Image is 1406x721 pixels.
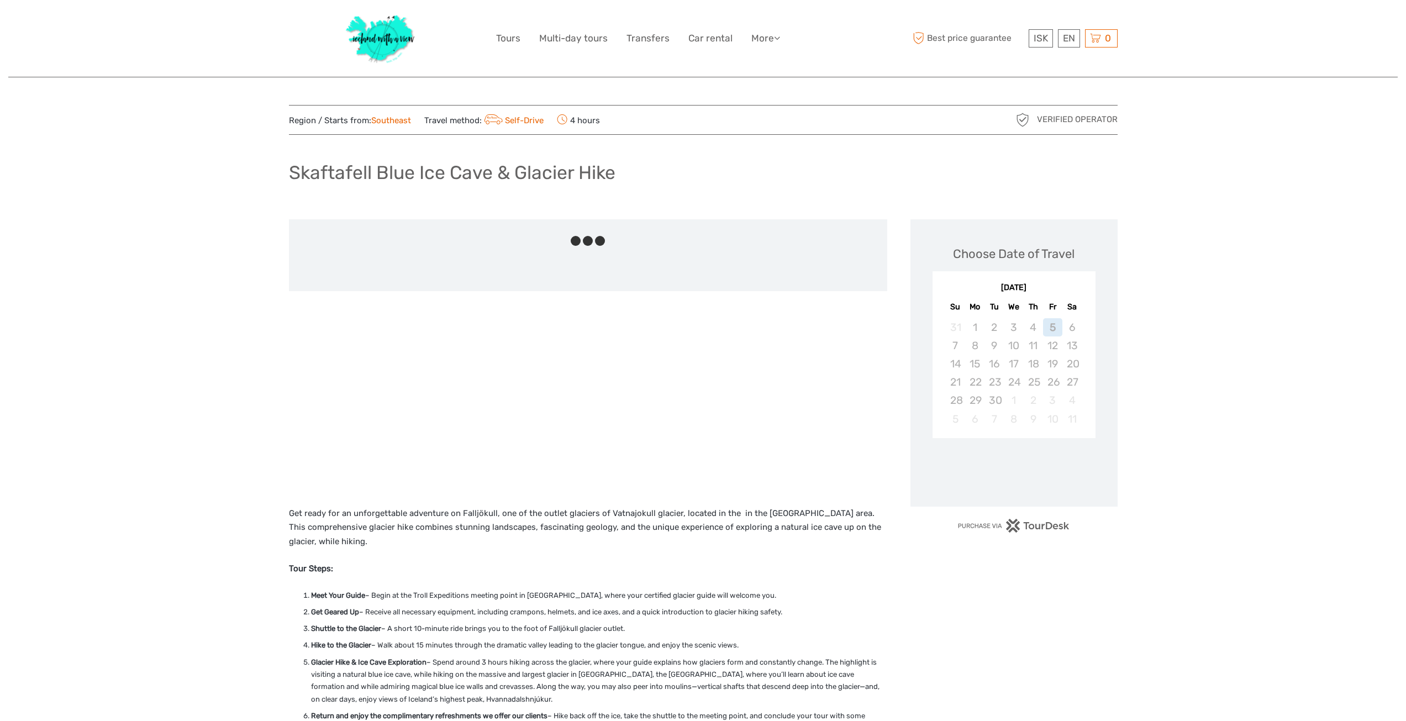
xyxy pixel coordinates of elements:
strong: Glacier Hike & Ice Cave Exploration [311,658,426,666]
div: Not available Thursday, September 25th, 2025 [1024,373,1043,391]
div: Not available Friday, October 10th, 2025 [1043,410,1062,428]
div: Not available Wednesday, September 24th, 2025 [1004,373,1023,391]
div: [DATE] [933,282,1096,294]
div: Not available Thursday, September 18th, 2025 [1024,355,1043,373]
strong: Hike to the Glacier [311,641,371,649]
div: Not available Monday, September 15th, 2025 [965,355,984,373]
span: 0 [1103,33,1113,44]
div: Sa [1062,299,1082,314]
div: Not available Friday, September 26th, 2025 [1043,373,1062,391]
span: Travel method: [424,112,544,128]
div: Not available Sunday, September 28th, 2025 [946,391,965,409]
div: Not available Tuesday, September 2nd, 2025 [984,318,1004,336]
div: Not available Sunday, September 7th, 2025 [946,336,965,355]
li: – A short 10-minute ride brings you to the foot of Falljökull glacier outlet. [311,623,887,635]
div: Not available Wednesday, September 3rd, 2025 [1004,318,1023,336]
a: Multi-day tours [539,30,608,46]
div: Not available Saturday, October 11th, 2025 [1062,410,1082,428]
div: Not available Sunday, September 21st, 2025 [946,373,965,391]
p: Get ready for an unforgettable adventure on Falljökull, one of the outlet glaciers of Vatnajokull... [289,507,887,549]
strong: we offer our clients [483,712,547,720]
li: – Receive all necessary equipment, including crampons, helmets, and ice axes, and a quick introdu... [311,606,887,618]
div: Not available Sunday, September 14th, 2025 [946,355,965,373]
strong: Meet Your Guide [311,591,365,599]
a: Self-Drive [482,115,544,125]
div: Not available Monday, September 29th, 2025 [965,391,984,409]
div: Not available Saturday, September 6th, 2025 [1062,318,1082,336]
div: EN [1058,29,1080,48]
div: Not available Thursday, September 4th, 2025 [1024,318,1043,336]
div: Not available Monday, September 1st, 2025 [965,318,984,336]
div: Su [946,299,965,314]
div: Not available Wednesday, October 8th, 2025 [1004,410,1023,428]
strong: Tour Steps: [289,564,333,573]
h1: Skaftafell Blue Ice Cave & Glacier Hike [289,161,615,184]
div: Not available Wednesday, October 1st, 2025 [1004,391,1023,409]
div: Not available Wednesday, September 17th, 2025 [1004,355,1023,373]
div: Not available Monday, September 22nd, 2025 [965,373,984,391]
a: Tours [496,30,520,46]
div: Tu [984,299,1004,314]
strong: Get Geared Up [311,608,359,616]
strong: Return and enjoy the complimentary refreshments [311,712,481,720]
div: Not available Friday, September 19th, 2025 [1043,355,1062,373]
div: Fr [1043,299,1062,314]
div: Not available Thursday, September 11th, 2025 [1024,336,1043,355]
div: Not available Friday, October 3rd, 2025 [1043,391,1062,409]
a: Transfers [626,30,670,46]
div: Not available Tuesday, September 23rd, 2025 [984,373,1004,391]
div: Th [1024,299,1043,314]
span: Best price guarantee [910,29,1026,48]
div: Not available Saturday, September 20th, 2025 [1062,355,1082,373]
span: Verified Operator [1037,114,1118,125]
div: Not available Tuesday, September 30th, 2025 [984,391,1004,409]
div: Not available Thursday, October 2nd, 2025 [1024,391,1043,409]
div: Not available Tuesday, September 9th, 2025 [984,336,1004,355]
img: PurchaseViaTourDesk.png [957,519,1070,533]
div: We [1004,299,1023,314]
span: 4 hours [557,112,600,128]
div: Not available Tuesday, September 16th, 2025 [984,355,1004,373]
div: Not available Monday, October 6th, 2025 [965,410,984,428]
span: Region / Starts from: [289,115,411,127]
div: Choose Date of Travel [953,245,1075,262]
li: – Walk about 15 minutes through the dramatic valley leading to the glacier tongue, and enjoy the ... [311,639,887,651]
div: Not available Tuesday, October 7th, 2025 [984,410,1004,428]
a: More [751,30,780,46]
div: month 2025-09 [936,318,1092,428]
li: – Spend around 3 hours hiking across the glacier, where your guide explains how glaciers form and... [311,656,887,706]
div: Mo [965,299,984,314]
div: Not available Saturday, October 4th, 2025 [1062,391,1082,409]
div: Not available Saturday, September 13th, 2025 [1062,336,1082,355]
div: Loading... [1010,467,1018,474]
div: Not available Wednesday, September 10th, 2025 [1004,336,1023,355]
div: Not available Sunday, October 5th, 2025 [946,410,965,428]
a: Car rental [688,30,733,46]
div: Not available Monday, September 8th, 2025 [965,336,984,355]
li: – Begin at the Troll Expeditions meeting point in [GEOGRAPHIC_DATA], where your certified glacier... [311,590,887,602]
img: 1077-ca632067-b948-436b-9c7a-efe9894e108b_logo_big.jpg [340,8,421,69]
div: Not available Friday, September 5th, 2025 [1043,318,1062,336]
a: Southeast [371,115,411,125]
div: Not available Thursday, October 9th, 2025 [1024,410,1043,428]
div: Not available Sunday, August 31st, 2025 [946,318,965,336]
strong: Shuttle to the Glacier [311,624,381,633]
div: Not available Saturday, September 27th, 2025 [1062,373,1082,391]
div: Not available Friday, September 12th, 2025 [1043,336,1062,355]
img: verified_operator_grey_128.png [1014,111,1031,129]
span: ISK [1034,33,1048,44]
